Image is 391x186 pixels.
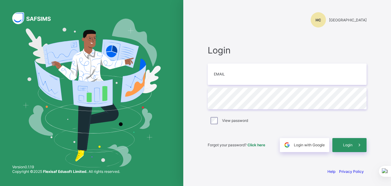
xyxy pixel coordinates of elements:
span: Login [343,143,353,147]
label: View password [222,118,248,123]
a: Help [327,169,335,174]
span: Login [208,45,367,56]
a: Click here [247,143,265,147]
span: Login with Google [294,143,325,147]
img: SAFSIMS Logo [12,12,58,24]
img: Hero Image [23,19,161,167]
span: HC [316,18,321,22]
span: [GEOGRAPHIC_DATA] [329,18,367,22]
strong: Flexisaf Edusoft Limited. [43,169,88,174]
a: Privacy Policy [339,169,364,174]
span: Copyright © 2025 All rights reserved. [12,169,120,174]
span: Version 0.1.19 [12,165,120,169]
img: google.396cfc9801f0270233282035f929180a.svg [283,141,291,148]
span: Forgot your password? [208,143,265,147]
